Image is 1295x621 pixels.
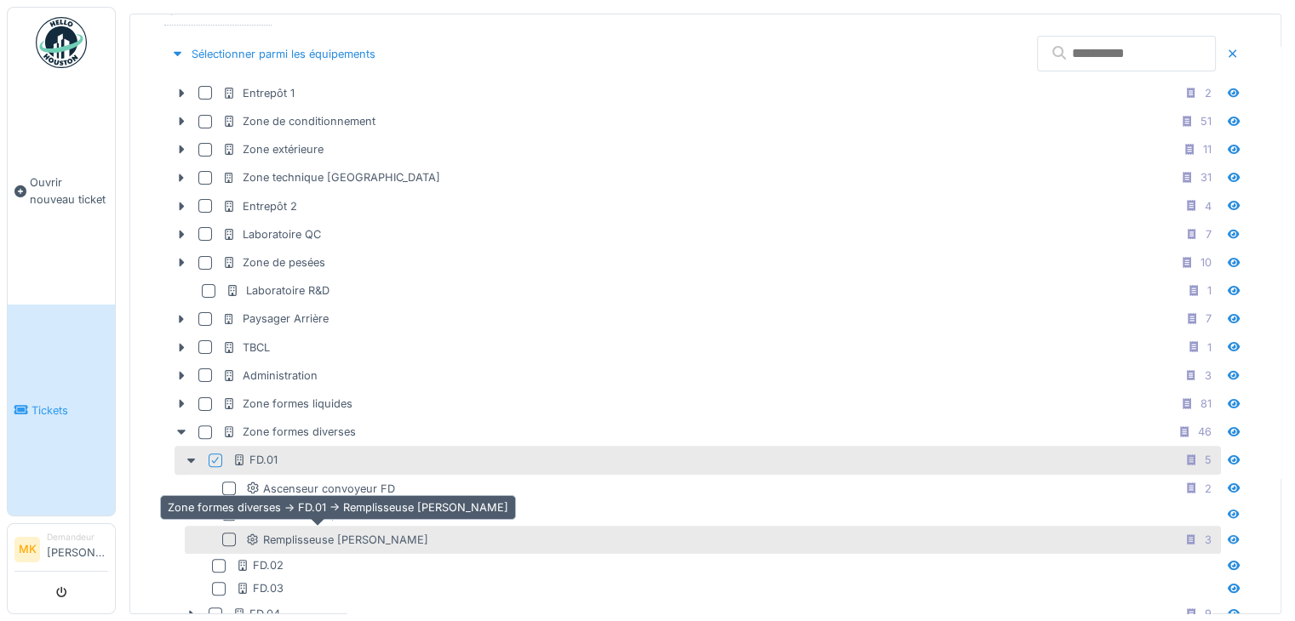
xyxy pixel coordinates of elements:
[222,226,321,242] div: Laboratoire QC
[160,495,516,520] div: Zone formes diverses -> FD.01 -> Remplisseuse [PERSON_NAME]
[1205,481,1212,497] div: 2
[236,557,284,573] div: FD.02
[32,402,108,419] span: Tickets
[222,396,352,412] div: Zone formes liquides
[164,43,382,66] div: Sélectionner parmi les équipements
[1207,339,1212,356] div: 1
[222,367,318,384] div: Administration
[1205,452,1212,468] div: 5
[222,141,324,157] div: Zone extérieure
[30,174,108,207] span: Ouvrir nouveau ticket
[47,531,108,544] div: Demandeur
[47,531,108,567] li: [PERSON_NAME]
[222,254,325,271] div: Zone de pesées
[222,198,297,214] div: Entrepôt 2
[14,537,40,562] li: MK
[8,77,115,305] a: Ouvrir nouveau ticket
[1200,254,1212,271] div: 10
[1206,310,1212,327] div: 7
[1200,396,1212,412] div: 81
[1200,113,1212,129] div: 51
[36,17,87,68] img: Badge_color-CXgf-gQk.svg
[222,169,440,185] div: Zone technique [GEOGRAPHIC_DATA]
[246,532,428,548] div: Remplisseuse [PERSON_NAME]
[1206,226,1212,242] div: 7
[1203,141,1212,157] div: 11
[222,85,295,101] div: Entrepôt 1
[222,339,270,356] div: TBCL
[226,282,329,299] div: Laboratoire R&D
[1205,85,1212,101] div: 2
[236,580,284,596] div: FD.03
[232,452,278,468] div: FD.01
[1207,282,1212,299] div: 1
[8,305,115,516] a: Tickets
[1198,424,1212,440] div: 46
[222,424,356,440] div: Zone formes diverses
[222,113,375,129] div: Zone de conditionnement
[246,481,395,497] div: Ascenseur convoyeur FD
[1200,169,1212,185] div: 31
[14,531,108,572] a: MK Demandeur[PERSON_NAME]
[1205,532,1212,548] div: 3
[1205,198,1212,214] div: 4
[222,310,329,327] div: Paysager Arrière
[1205,367,1212,384] div: 3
